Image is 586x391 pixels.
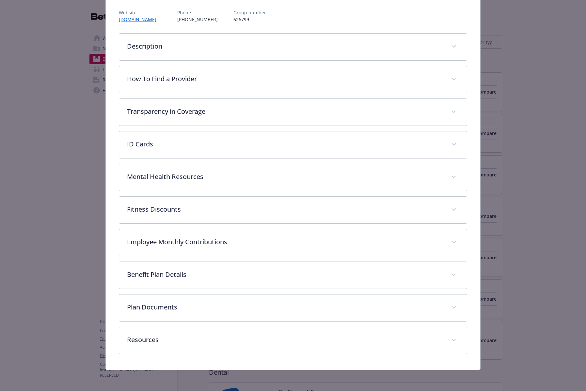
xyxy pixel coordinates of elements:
p: How To Find a Provider [127,74,443,84]
div: Employee Monthly Contributions [119,229,467,256]
p: Group number [233,9,266,16]
div: How To Find a Provider [119,66,467,93]
p: Website [119,9,162,16]
p: Phone [177,9,218,16]
p: 626799 [233,16,266,23]
div: Description [119,34,467,60]
div: ID Cards [119,131,467,158]
div: Plan Documents [119,294,467,321]
p: ID Cards [127,139,443,149]
div: Resources [119,327,467,354]
p: Description [127,41,443,51]
p: Benefit Plan Details [127,270,443,279]
div: Fitness Discounts [119,197,467,223]
p: [PHONE_NUMBER] [177,16,218,23]
p: Resources [127,335,443,345]
div: Benefit Plan Details [119,262,467,289]
div: Transparency in Coverage [119,99,467,126]
p: Plan Documents [127,302,443,312]
div: Mental Health Resources [119,164,467,191]
p: Employee Monthly Contributions [127,237,443,247]
p: Fitness Discounts [127,204,443,214]
p: Mental Health Resources [127,172,443,182]
p: Transparency in Coverage [127,107,443,116]
a: [DOMAIN_NAME] [119,16,162,23]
